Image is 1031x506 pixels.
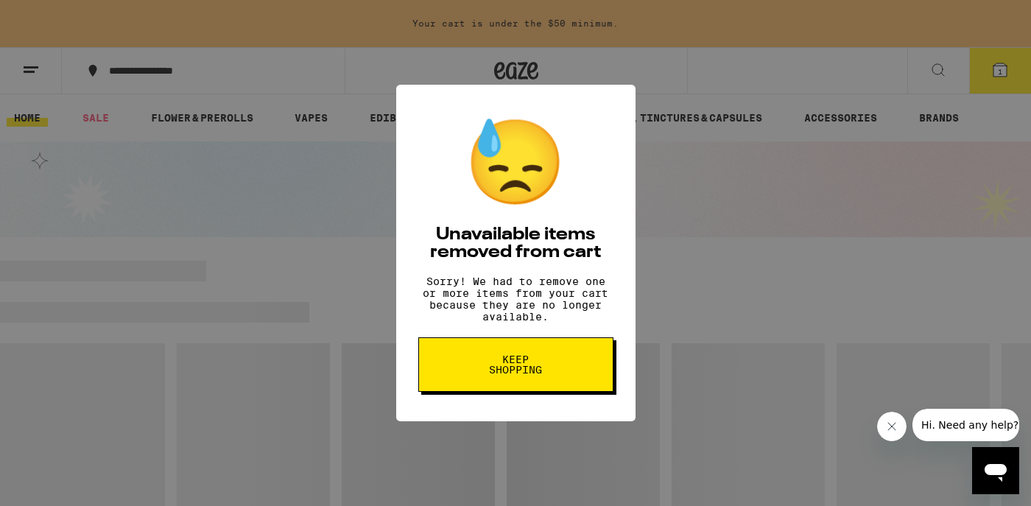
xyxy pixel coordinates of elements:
[912,409,1019,441] iframe: Message from company
[972,447,1019,494] iframe: Button to launch messaging window
[418,226,613,261] h2: Unavailable items removed from cart
[418,337,613,392] button: Keep Shopping
[418,275,613,323] p: Sorry! We had to remove one or more items from your cart because they are no longer available.
[464,114,567,211] div: 😓
[877,412,907,441] iframe: Close message
[478,354,554,375] span: Keep Shopping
